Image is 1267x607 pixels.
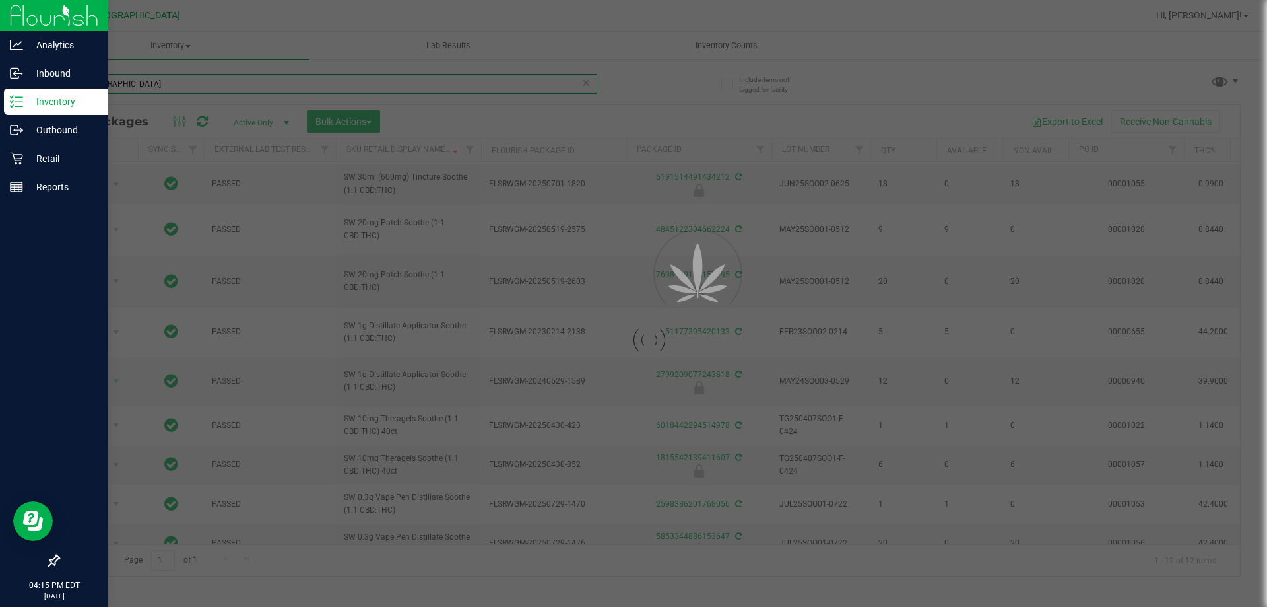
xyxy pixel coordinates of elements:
[6,591,102,601] p: [DATE]
[23,179,102,195] p: Reports
[23,65,102,81] p: Inbound
[23,37,102,53] p: Analytics
[23,151,102,166] p: Retail
[10,95,23,108] inline-svg: Inventory
[6,579,102,591] p: 04:15 PM EDT
[10,38,23,52] inline-svg: Analytics
[10,67,23,80] inline-svg: Inbound
[23,122,102,138] p: Outbound
[10,124,23,137] inline-svg: Outbound
[10,152,23,165] inline-svg: Retail
[10,180,23,194] inline-svg: Reports
[23,94,102,110] p: Inventory
[13,501,53,541] iframe: Resource center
